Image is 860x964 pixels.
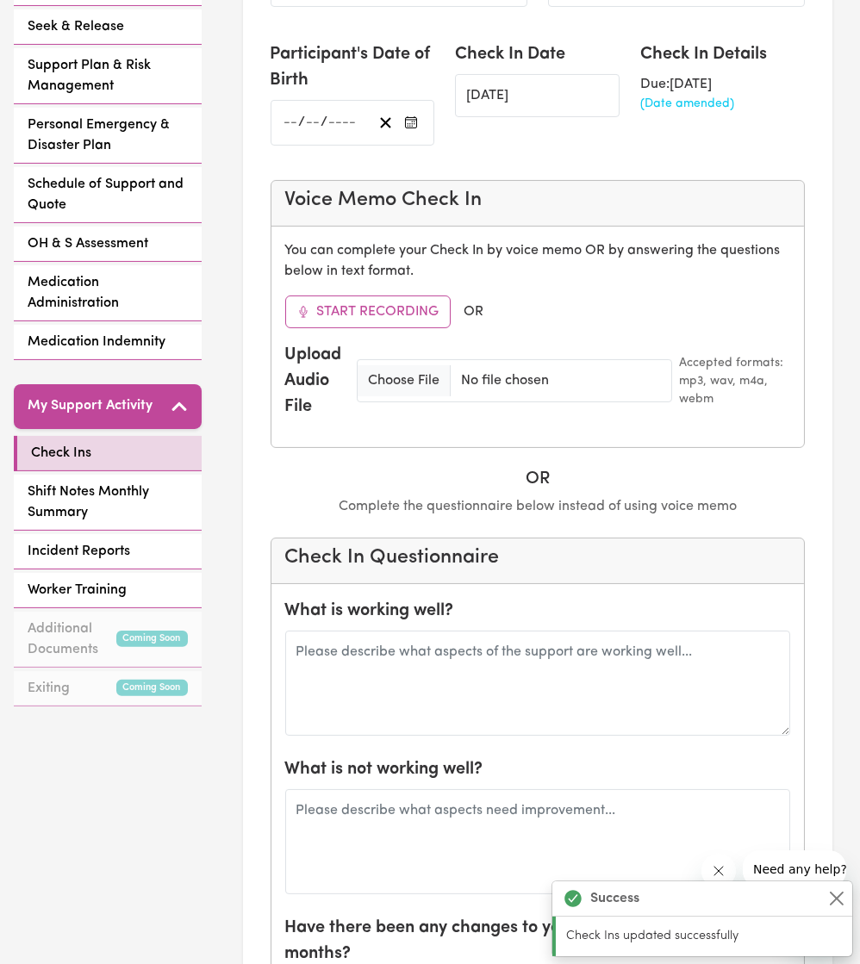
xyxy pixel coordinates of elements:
h5: OR [271,469,806,489]
div: (Date amended) [640,95,805,113]
label: What is not working well? [285,756,483,782]
iframe: Message from company [743,850,846,888]
label: Upload Audio File [285,342,351,420]
span: Schedule of Support and Quote [28,174,188,215]
label: Participant's Date of Birth [271,41,435,93]
button: Start Recording [285,295,451,328]
a: Medication Indemnity [14,325,202,360]
iframe: Close message [701,854,736,888]
span: Support Plan & Risk Management [28,55,188,96]
input: ---- [328,111,358,134]
label: Check In Date [455,41,565,67]
span: OR [464,302,484,322]
a: Schedule of Support and Quote [14,167,202,223]
span: Need any help? [10,12,104,26]
button: Close [826,888,847,909]
a: Medication Administration [14,265,202,321]
span: Shift Notes Monthly Summary [28,482,188,523]
span: OH & S Assessment [28,233,148,254]
a: Incident Reports [14,534,202,569]
p: Complete the questionnaire below instead of using voice memo [271,496,806,517]
button: My Support Activity [14,384,202,429]
h4: Voice Memo Check In [285,188,791,212]
div: Due: [DATE] [640,74,805,95]
span: Medication Indemnity [28,332,165,352]
small: Accepted formats: mp3, wav, m4a, webm [679,354,790,408]
small: Coming Soon [116,631,188,647]
span: Seek & Release [28,16,124,37]
a: OH & S Assessment [14,227,202,262]
span: Check Ins [31,443,91,463]
span: Additional Documents [28,619,116,660]
span: Exiting [28,678,70,699]
a: Support Plan & Risk Management [14,48,202,104]
a: ExitingComing Soon [14,671,202,706]
a: Check Ins [14,436,202,471]
strong: Success [590,888,639,909]
h4: Check In Questionnaire [285,545,791,569]
span: / [299,115,306,130]
span: Personal Emergency & Disaster Plan [28,115,188,156]
a: Shift Notes Monthly Summary [14,475,202,531]
span: / [321,115,328,130]
span: Medication Administration [28,272,188,314]
label: Check In Details [640,41,767,67]
a: Personal Emergency & Disaster Plan [14,108,202,164]
input: -- [306,111,321,134]
small: Coming Soon [116,680,188,696]
input: -- [284,111,299,134]
p: Check Ins updated successfully [566,927,842,946]
span: Incident Reports [28,541,130,562]
label: What is working well? [285,598,454,624]
a: Worker Training [14,573,202,608]
a: Seek & Release [14,9,202,45]
h5: My Support Activity [28,398,153,414]
a: Additional DocumentsComing Soon [14,612,202,668]
span: Worker Training [28,580,127,600]
p: You can complete your Check In by voice memo OR by answering the questions below in text format. [285,240,791,282]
